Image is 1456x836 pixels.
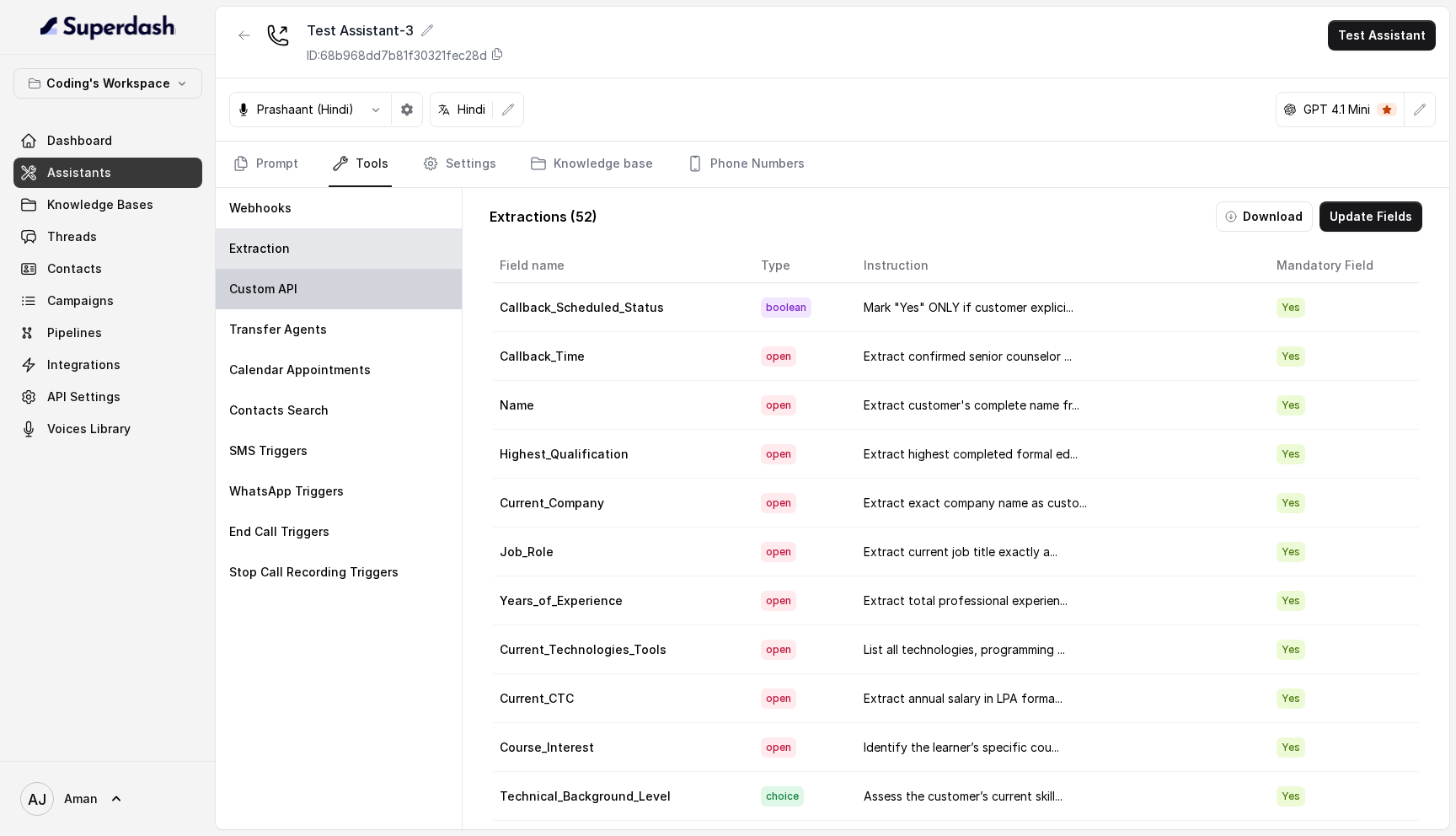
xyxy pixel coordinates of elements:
[493,249,747,283] th: Field name
[850,576,1263,625] td: Extract total professional experien...
[458,101,485,118] p: Hindi
[493,528,747,576] td: Job_Role
[493,381,747,430] td: Name
[850,528,1263,576] td: Extract current job title exactly a...
[47,196,153,213] span: Knowledge Bases
[493,332,747,381] td: Callback_Time
[850,723,1263,772] td: Identify the learner’s specific cou...
[13,286,202,316] a: Campaigns
[761,444,796,464] span: open
[747,249,850,283] th: Type
[13,126,202,156] a: Dashboard
[1277,737,1305,758] span: Yes
[47,228,97,245] span: Threads
[46,73,170,94] p: Coding's Workspace
[1277,493,1305,513] span: Yes
[13,382,202,412] a: API Settings
[47,260,102,277] span: Contacts
[850,381,1263,430] td: Extract customer's complete name fr...
[13,190,202,220] a: Knowledge Bases
[761,346,796,367] span: open
[1277,297,1305,318] span: Yes
[761,689,796,709] span: open
[493,674,747,723] td: Current_CTC
[850,772,1263,821] td: Assess the customer’s current skill...
[761,737,796,758] span: open
[761,297,811,318] span: boolean
[229,142,302,187] a: Prompt
[493,625,747,674] td: Current_Technologies_Tools
[493,430,747,479] td: Highest_Qualification
[13,414,202,444] a: Voices Library
[493,479,747,528] td: Current_Company
[1263,249,1419,283] th: Mandatory Field
[761,640,796,660] span: open
[419,142,500,187] a: Settings
[761,395,796,415] span: open
[850,625,1263,674] td: List all technologies, programming ...
[1303,101,1370,118] p: GPT 4.1 Mini
[761,786,804,807] span: choice
[13,68,202,99] button: Coding's Workspace
[257,101,354,118] p: Prashaant (Hindi)
[229,362,371,378] p: Calendar Appointments
[64,790,98,807] span: Aman
[493,576,747,625] td: Years_of_Experience
[13,158,202,188] a: Assistants
[1277,689,1305,709] span: Yes
[493,723,747,772] td: Course_Interest
[850,674,1263,723] td: Extract annual salary in LPA forma...
[493,772,747,821] td: Technical_Background_Level
[761,591,796,611] span: open
[850,283,1263,332] td: Mark "Yes" ONLY if customer explici...
[47,324,102,341] span: Pipelines
[47,389,120,405] span: API Settings
[1319,201,1422,232] button: Update Fields
[229,564,399,581] p: Stop Call Recording Triggers
[307,20,504,40] div: Test Assistant-3
[490,206,597,227] p: Extractions ( 52 )
[1283,103,1297,116] svg: openai logo
[229,200,292,217] p: Webhooks
[1277,444,1305,464] span: Yes
[47,421,131,437] span: Voices Library
[1328,20,1436,51] button: Test Assistant
[40,13,176,40] img: light.svg
[13,318,202,348] a: Pipelines
[683,142,808,187] a: Phone Numbers
[229,402,329,419] p: Contacts Search
[47,292,114,309] span: Campaigns
[47,164,111,181] span: Assistants
[1277,542,1305,562] span: Yes
[13,775,202,823] a: Aman
[761,493,796,513] span: open
[229,483,344,500] p: WhatsApp Triggers
[1277,591,1305,611] span: Yes
[47,356,120,373] span: Integrations
[229,240,290,257] p: Extraction
[229,321,327,338] p: Transfer Agents
[493,283,747,332] td: Callback_Scheduled_Status
[229,442,308,459] p: SMS Triggers
[28,790,46,808] text: AJ
[229,281,297,297] p: Custom API
[850,332,1263,381] td: Extract confirmed senior counselor ...
[13,350,202,380] a: Integrations
[13,222,202,252] a: Threads
[307,47,487,64] p: ID: 68b968dd7b81f30321fec28d
[229,142,1436,187] nav: Tabs
[1277,640,1305,660] span: Yes
[527,142,656,187] a: Knowledge base
[1216,201,1313,232] button: Download
[13,254,202,284] a: Contacts
[850,430,1263,479] td: Extract highest completed formal ed...
[1277,346,1305,367] span: Yes
[1277,395,1305,415] span: Yes
[850,479,1263,528] td: Extract exact company name as custo...
[47,132,112,149] span: Dashboard
[1277,786,1305,807] span: Yes
[761,542,796,562] span: open
[329,142,392,187] a: Tools
[229,523,329,540] p: End Call Triggers
[850,249,1263,283] th: Instruction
